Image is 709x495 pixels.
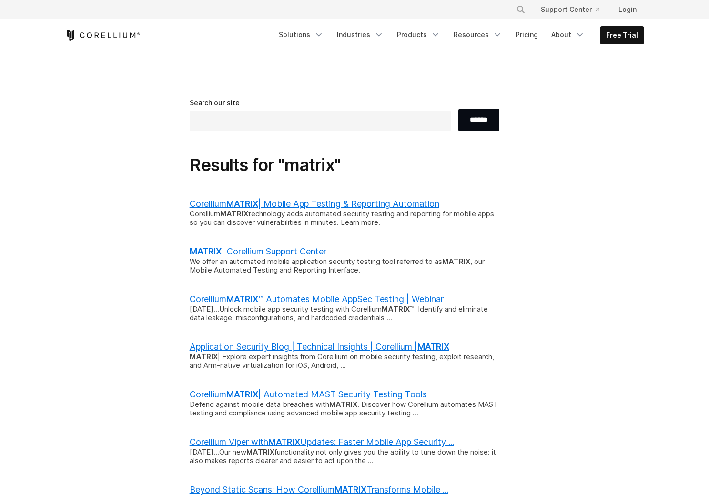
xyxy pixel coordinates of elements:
[190,257,499,275] div: We offer an automated mobile application security testing tool referred to as , our Mobile Automa...
[611,1,644,18] a: Login
[190,342,449,352] a: Application Security Blog | Technical Insights | Corellium |MATRIX
[226,389,258,399] b: MATRIX
[190,246,326,256] a: MATRIX| Corellium Support Center
[190,352,218,361] b: MATRIX
[190,448,499,466] div: [DATE] Our new functionality not only gives you the ability to tune down the noise; it also makes...
[391,26,446,43] a: Products
[190,246,222,256] b: MATRIX
[600,27,644,44] a: Free Trial
[220,209,248,218] b: MATRIX
[448,26,508,43] a: Resources
[190,154,520,176] h1: Results for "matrix"
[65,30,141,41] a: Corellium Home
[190,199,439,209] a: CorelliumMATRIX| Mobile App Testing & Reporting Automation
[510,26,544,43] a: Pricing
[512,1,529,18] button: Search
[329,400,357,409] b: MATRIX
[190,305,499,323] div: [DATE] Unlock mobile app security testing with Corellium ™. Identify and eliminate data leakage, ...
[190,294,444,304] a: CorelliumMATRIX™ Automates Mobile AppSec Testing | Webinar
[246,447,274,456] b: MATRIX
[226,294,258,304] b: MATRIX
[533,1,607,18] a: Support Center
[190,437,454,447] a: Corellium Viper withMATRIXUpdates: Faster Mobile App Security ...
[213,304,219,313] b: ...
[268,437,300,447] b: MATRIX
[190,99,240,107] span: Search our site
[190,210,499,228] div: Corellium technology adds automated security testing and reporting for mobile apps so you can dis...
[546,26,590,43] a: About
[213,447,219,456] b: ...
[190,353,499,371] div: | Explore expert insights from Corellium on mobile security testing, exploit research, and Arm-na...
[190,485,448,495] a: Beyond Static Scans: How CorelliumMATRIXTransforms Mobile ...
[417,342,449,352] b: MATRIX
[505,1,644,18] div: Navigation Menu
[273,26,329,43] a: Solutions
[382,304,410,313] b: MATRIX
[190,400,499,418] div: Defend against mobile data breaches with . Discover how Corellium automates MAST testing and comp...
[226,199,258,209] b: MATRIX
[273,26,644,44] div: Navigation Menu
[442,257,470,266] b: MATRIX
[190,389,427,399] a: CorelliumMATRIX| Automated MAST Security Testing Tools
[334,485,366,495] b: MATRIX
[331,26,389,43] a: Industries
